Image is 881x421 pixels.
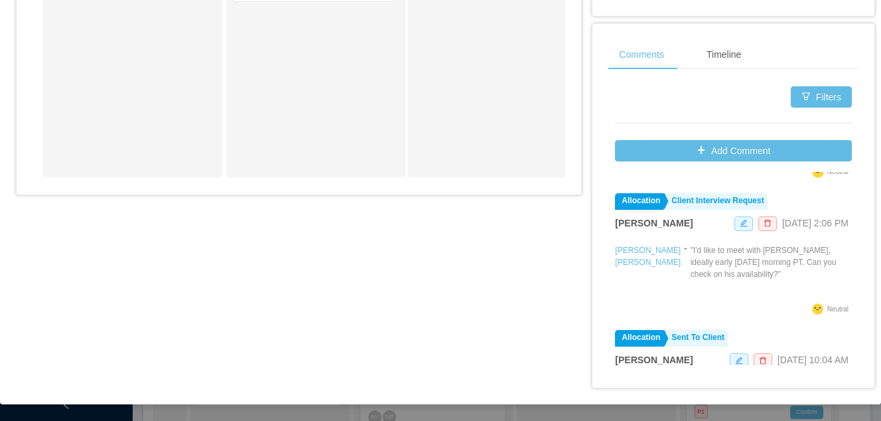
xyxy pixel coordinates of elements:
[615,218,693,228] strong: [PERSON_NAME]
[615,193,663,210] a: Allocation
[782,218,848,228] span: [DATE] 2:06 PM
[778,355,848,365] span: [DATE] 10:04 AM
[759,357,767,365] i: icon: delete
[608,40,675,70] div: Comments
[696,40,752,70] div: Timeline
[665,193,767,210] a: Client Interview Request
[827,305,848,313] span: Neutral
[735,357,743,365] i: icon: edit
[615,355,693,365] strong: [PERSON_NAME]
[615,140,852,161] button: icon: plusAdd Comment
[791,86,852,108] button: icon: filterFilters
[740,219,748,227] i: icon: edit
[684,242,687,300] div: -
[827,168,848,175] span: Neutral
[615,330,663,347] a: Allocation
[665,330,728,347] a: Sent To Client
[764,219,772,227] i: icon: delete
[691,244,852,280] p: "I'd like to meet with [PERSON_NAME], ideally early [DATE] morning PT. Can you check on his avail...
[615,246,681,267] a: [PERSON_NAME] [PERSON_NAME]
